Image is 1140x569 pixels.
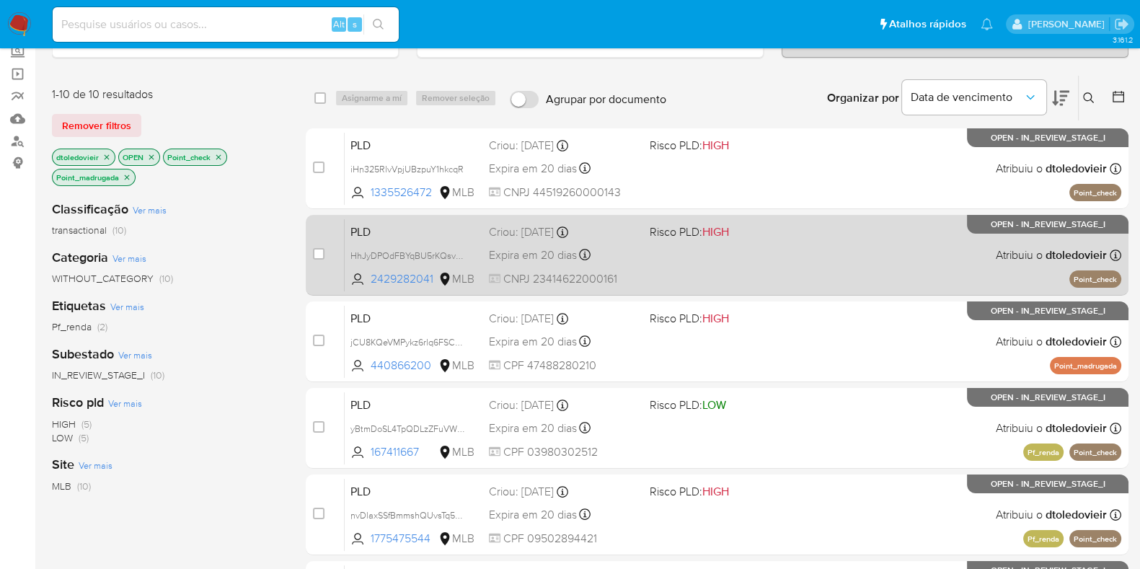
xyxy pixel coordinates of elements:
span: Alt [333,17,345,31]
input: Pesquise usuários ou casos... [53,15,399,34]
span: Atalhos rápidos [889,17,966,32]
span: s [353,17,357,31]
button: search-icon [363,14,393,35]
a: Notificações [981,18,993,30]
span: 3.161.2 [1112,34,1133,45]
a: Sair [1114,17,1129,32]
p: danilo.toledo@mercadolivre.com [1028,17,1109,31]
